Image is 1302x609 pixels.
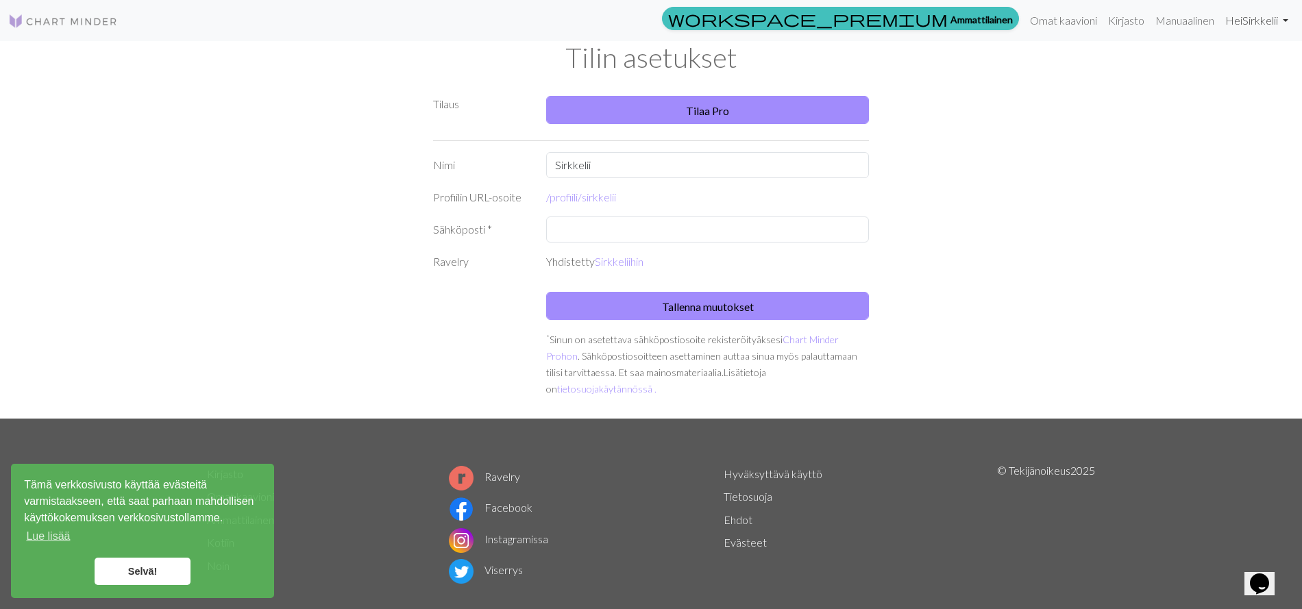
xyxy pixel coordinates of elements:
[11,464,274,598] div: evästesuostumus
[449,470,520,483] a: Ravelry
[1220,7,1294,34] a: HeiSirkkelii
[668,9,948,28] span: workspace_premium
[724,467,822,480] a: Hyväksyttävä käyttö
[662,300,754,313] font: Tallenna muutokset
[1244,554,1288,595] iframe: chat-widget
[449,532,548,545] a: Instagramissa
[449,497,474,521] img: Facebook-logo
[582,190,616,203] font: sirkkelii
[433,97,459,110] font: Tilaus
[546,190,582,203] font: /profiili/
[1024,7,1103,34] a: Omat kaavioni
[546,255,595,268] font: Yhdistetty
[950,13,1013,25] font: Ammattilainen
[1155,14,1214,27] font: Manuaalinen
[997,464,1070,477] font: © Tekijänoikeus
[546,366,766,395] font: Lisätietoja on
[433,223,492,236] font: Sähköposti *
[546,190,616,203] a: /profiili/sirkkelii
[1103,7,1150,34] a: Kirjasto
[433,255,469,268] font: Ravelry
[8,13,118,29] img: Logo
[449,528,474,553] img: Instagram-logo
[449,559,474,584] img: Twitter-logo
[95,558,191,585] a: hylkää evästeviesti
[724,513,752,526] a: Ehdot
[24,479,254,523] font: Tämä verkkosivusto käyttää evästeitä varmistaakseen, että saat parhaan mahdollisen käyttökokemuks...
[565,41,737,74] font: Tilin asetukset
[595,255,643,268] a: Sirkkeliihin
[546,350,857,378] font: . Sähköpostiosoitteen asettaminen auttaa sinua myös palauttamaan tilisi tarvittaessa. Et saa main...
[449,501,532,514] a: Facebook
[686,104,729,117] font: Tilaa Pro
[546,292,869,320] button: Tallenna muutokset
[433,190,521,203] font: Profiilin URL-osoite
[128,566,157,577] font: Selvä!
[449,466,474,490] img: Ravelry-logo
[1070,464,1095,477] font: 2025
[484,470,520,483] font: Ravelry
[1030,14,1097,27] font: Omat kaavioni
[1242,14,1278,27] font: Sirkkelii
[26,530,70,542] font: Lue lisää
[724,490,772,503] a: Tietosuoja
[484,532,548,545] font: Instagramissa
[1150,7,1220,34] a: Manuaalinen
[449,563,523,576] a: Viserrys
[1225,14,1242,27] font: Hei
[546,96,869,124] a: Tilaa Pro
[24,526,72,547] a: lue lisää evästeistä
[484,563,523,576] font: Viserrys
[557,383,656,395] a: tietosuojakäytännössä .
[433,158,455,171] font: Nimi
[724,536,767,549] a: Evästeet
[550,334,783,345] font: Sinun on asetettava sähköpostiosoite rekisteröityäksesi
[662,7,1019,30] a: Ammattilainen
[546,334,839,362] a: Chart Minder Prohon
[484,501,532,514] font: Facebook
[1108,14,1144,27] font: Kirjasto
